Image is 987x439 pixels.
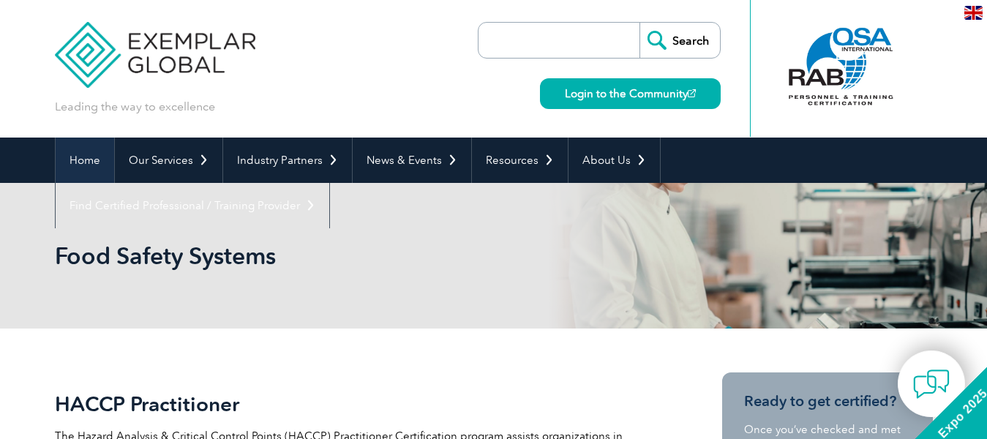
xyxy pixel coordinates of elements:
a: Our Services [115,138,222,183]
a: Industry Partners [223,138,352,183]
a: Login to the Community [540,78,721,109]
a: About Us [568,138,660,183]
h2: HACCP Practitioner [55,392,669,416]
h1: Food Safety Systems [55,241,617,270]
img: en [964,6,983,20]
a: Find Certified Professional / Training Provider [56,183,329,228]
a: Resources [472,138,568,183]
a: Home [56,138,114,183]
a: News & Events [353,138,471,183]
h3: Ready to get certified? [744,392,911,410]
img: contact-chat.png [913,366,950,402]
input: Search [639,23,720,58]
p: Leading the way to excellence [55,99,215,115]
img: open_square.png [688,89,696,97]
